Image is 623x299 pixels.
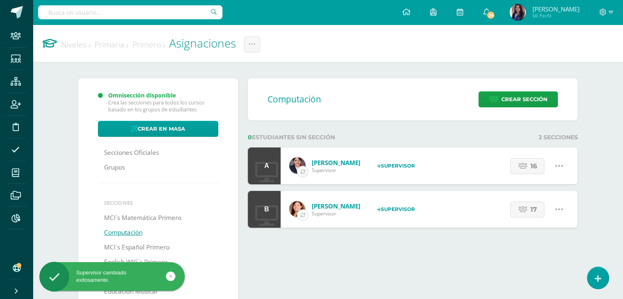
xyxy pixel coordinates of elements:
a: Computación [104,225,143,240]
span: Supervisor [312,167,360,174]
span: [PERSON_NAME] [532,5,579,13]
span: Crear sección [501,92,547,107]
span: Mi Perfil [532,12,579,19]
img: b5d80ded1500ca1a2b706c8a61bc2387.png [510,4,526,20]
div: Supervisor cambiado exitosamente. [39,269,185,284]
a: Primaria [95,39,128,50]
a: 16 [510,158,544,174]
a: Niveles [61,39,91,50]
li: Secciones [104,199,213,206]
div: Crea las secciones para todos los cursos basado en los grupos de estudiantes [108,99,219,113]
a: [PERSON_NAME] [312,202,360,210]
a: 17 [510,202,544,217]
a: MCI´s Español Primero [104,240,170,255]
strong: Supervisor [377,206,415,212]
span: Supervisor [312,210,360,217]
strong: Supervisor [377,163,415,169]
div: estudiantes sin sección [248,134,410,141]
a: MCI´s Matemática Primero [104,211,181,225]
div: 2 Secciones [416,134,578,141]
a: Crear en masa [98,121,219,137]
a: Crear sección [478,91,558,107]
span: 0 [248,134,252,141]
a: Primero [132,39,165,50]
input: Busca un usuario... [38,5,222,19]
a: Grupos [104,160,125,175]
span: 26 [486,11,495,20]
span: 16 [530,159,537,174]
div: Omnisección disponible [108,91,219,99]
div: Computación [267,91,558,107]
a: [PERSON_NAME] [312,159,360,167]
span: Asignaciones [169,35,236,51]
img: 20ee7a9df00b7f45e9be1e9981576bbc.png [289,157,306,174]
a: English WIG´s Primero [104,255,168,270]
img: 945571458377ffbd6b3abed3b36ad854.png [289,201,306,217]
span: 17 [530,202,537,217]
a: Secciones Oficiales [104,145,159,160]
